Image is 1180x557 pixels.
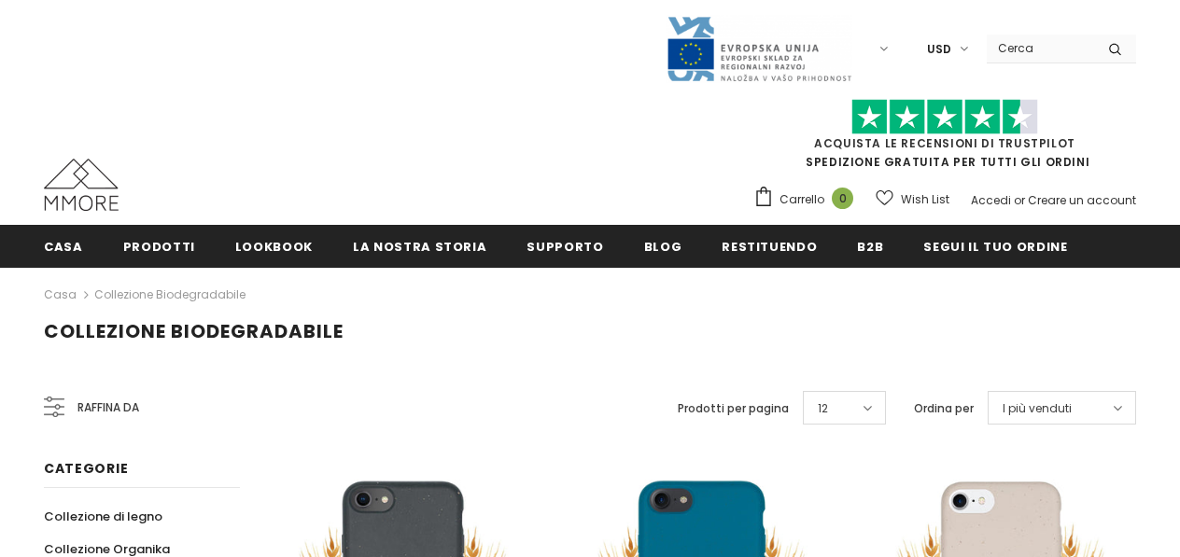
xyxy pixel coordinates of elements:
[644,225,682,267] a: Blog
[876,183,949,216] a: Wish List
[818,399,828,418] span: 12
[44,284,77,306] a: Casa
[901,190,949,209] span: Wish List
[353,225,486,267] a: La nostra storia
[666,15,852,83] img: Javni Razpis
[44,459,128,478] span: Categorie
[44,500,162,533] a: Collezione di legno
[678,399,789,418] label: Prodotti per pagina
[235,225,313,267] a: Lookbook
[123,238,195,256] span: Prodotti
[527,238,603,256] span: supporto
[235,238,313,256] span: Lookbook
[44,225,83,267] a: Casa
[857,238,883,256] span: B2B
[722,238,817,256] span: Restituendo
[1028,192,1136,208] a: Creare un account
[527,225,603,267] a: supporto
[753,107,1136,170] span: SPEDIZIONE GRATUITA PER TUTTI GLI ORDINI
[857,225,883,267] a: B2B
[644,238,682,256] span: Blog
[666,40,852,56] a: Javni Razpis
[1014,192,1025,208] span: or
[923,225,1067,267] a: Segui il tuo ordine
[722,225,817,267] a: Restituendo
[753,186,863,214] a: Carrello 0
[927,40,951,59] span: USD
[44,238,83,256] span: Casa
[94,286,246,302] a: Collezione biodegradabile
[971,192,1011,208] a: Accedi
[353,238,486,256] span: La nostra storia
[814,135,1075,151] a: Acquista le recensioni di TrustPilot
[923,238,1067,256] span: Segui il tuo ordine
[44,318,344,344] span: Collezione biodegradabile
[987,35,1094,62] input: Search Site
[77,397,139,418] span: Raffina da
[851,99,1038,135] img: Fidati di Pilot Stars
[1003,399,1072,418] span: I più venduti
[44,159,119,211] img: Casi MMORE
[44,508,162,525] span: Collezione di legno
[832,188,853,209] span: 0
[123,225,195,267] a: Prodotti
[780,190,824,209] span: Carrello
[914,399,974,418] label: Ordina per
